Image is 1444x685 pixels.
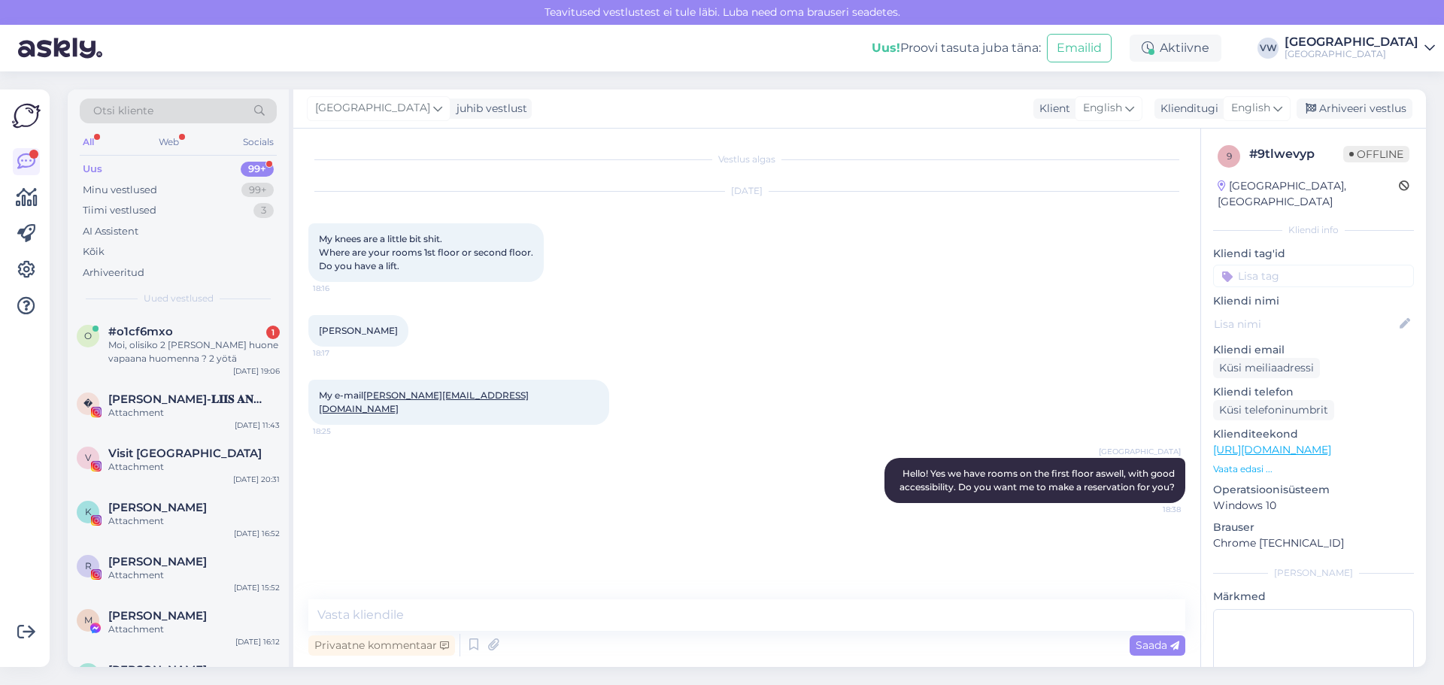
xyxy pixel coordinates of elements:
[872,41,900,55] b: Uus!
[308,635,455,656] div: Privaatne kommentaar
[156,132,182,152] div: Web
[1213,246,1414,262] p: Kliendi tag'id
[85,452,91,463] span: V
[1214,316,1397,332] input: Lisa nimi
[266,326,280,339] div: 1
[1343,146,1409,162] span: Offline
[108,338,280,365] div: Moi, olisiko 2 [PERSON_NAME] huone vapaana huomenna ? 2 yötä
[108,609,207,623] span: Mohsin Mia
[241,162,274,177] div: 99+
[1213,400,1334,420] div: Küsi telefoninumbrit
[319,325,398,336] span: [PERSON_NAME]
[108,447,262,460] span: Visit Pärnu
[83,203,156,218] div: Tiimi vestlused
[1213,535,1414,551] p: Chrome [TECHNICAL_ID]
[1213,342,1414,358] p: Kliendi email
[1033,101,1070,117] div: Klient
[1099,446,1181,457] span: [GEOGRAPHIC_DATA]
[1213,265,1414,287] input: Lisa tag
[108,393,265,406] span: 𝐀𝐍𝐍𝐀-𝐋𝐈𝐈𝐒 𝐀𝐍𝐍𝐔𝐒
[241,183,274,198] div: 99+
[1130,35,1221,62] div: Aktiivne
[1227,150,1232,162] span: 9
[1285,36,1435,60] a: [GEOGRAPHIC_DATA][GEOGRAPHIC_DATA]
[899,468,1177,493] span: Hello! Yes we have rooms on the first floor aswell, with good accessibility. Do you want me to ma...
[108,406,280,420] div: Attachment
[872,39,1041,57] div: Proovi tasuta juba täna:
[83,183,157,198] div: Minu vestlused
[313,426,369,437] span: 18:25
[108,514,280,528] div: Attachment
[1136,638,1179,652] span: Saada
[1213,589,1414,605] p: Märkmed
[108,555,207,568] span: Raili Roosmaa
[108,501,207,514] span: Katri Kägo
[1213,498,1414,514] p: Windows 10
[1213,223,1414,237] div: Kliendi info
[1154,101,1218,117] div: Klienditugi
[233,365,280,377] div: [DATE] 19:06
[313,283,369,294] span: 18:16
[84,330,92,341] span: o
[85,560,92,571] span: R
[234,528,280,539] div: [DATE] 16:52
[83,244,105,259] div: Kõik
[240,132,277,152] div: Socials
[253,203,274,218] div: 3
[233,474,280,485] div: [DATE] 20:31
[1213,384,1414,400] p: Kliendi telefon
[1285,48,1418,60] div: [GEOGRAPHIC_DATA]
[315,100,430,117] span: [GEOGRAPHIC_DATA]
[1124,504,1181,515] span: 18:38
[319,233,533,271] span: My knees are a little bit shit. Where are your rooms 1st floor or second floor. Do you have a lift.
[144,292,214,305] span: Uued vestlused
[93,103,153,119] span: Otsi kliente
[1285,36,1418,48] div: [GEOGRAPHIC_DATA]
[108,460,280,474] div: Attachment
[83,162,102,177] div: Uus
[80,132,97,152] div: All
[83,224,138,239] div: AI Assistent
[108,325,173,338] span: #o1cf6mxo
[308,184,1185,198] div: [DATE]
[1213,426,1414,442] p: Klienditeekond
[235,420,280,431] div: [DATE] 11:43
[308,153,1185,166] div: Vestlus algas
[85,506,92,517] span: K
[1213,293,1414,309] p: Kliendi nimi
[235,636,280,647] div: [DATE] 16:12
[1213,520,1414,535] p: Brauser
[319,389,529,414] a: [PERSON_NAME][EMAIL_ADDRESS][DOMAIN_NAME]
[1218,178,1399,210] div: [GEOGRAPHIC_DATA], [GEOGRAPHIC_DATA]
[1213,462,1414,476] p: Vaata edasi ...
[1213,443,1331,456] a: [URL][DOMAIN_NAME]
[83,265,144,280] div: Arhiveeritud
[1297,99,1412,119] div: Arhiveeri vestlus
[234,582,280,593] div: [DATE] 15:52
[313,347,369,359] span: 18:17
[1213,566,1414,580] div: [PERSON_NAME]
[1231,100,1270,117] span: English
[1213,482,1414,498] p: Operatsioonisüsteem
[12,102,41,130] img: Askly Logo
[108,663,207,677] span: Karin Blande
[1257,38,1279,59] div: VW
[450,101,527,117] div: juhib vestlust
[1213,358,1320,378] div: Küsi meiliaadressi
[108,623,280,636] div: Attachment
[319,389,529,414] span: My e-mail
[1249,145,1343,163] div: # 9tlwevyp
[108,568,280,582] div: Attachment
[83,398,93,409] span: �
[1047,34,1112,62] button: Emailid
[84,614,93,626] span: M
[1083,100,1122,117] span: English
